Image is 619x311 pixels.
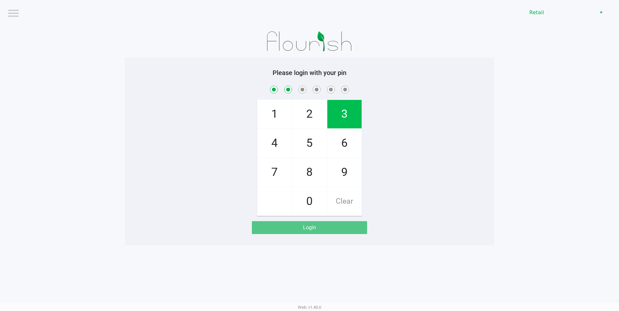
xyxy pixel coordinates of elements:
span: Clear [327,187,362,216]
span: 9 [327,158,362,187]
span: 5 [292,129,327,157]
span: 7 [257,158,292,187]
span: 0 [292,187,327,216]
span: Retail [529,9,592,16]
button: Select [596,7,606,18]
span: 2 [292,100,327,128]
span: Web: v1.40.0 [298,305,321,310]
span: 4 [257,129,292,157]
span: 8 [292,158,327,187]
span: 3 [327,100,362,128]
h5: Please login with your pin [130,69,489,77]
span: 1 [257,100,292,128]
span: 6 [327,129,362,157]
